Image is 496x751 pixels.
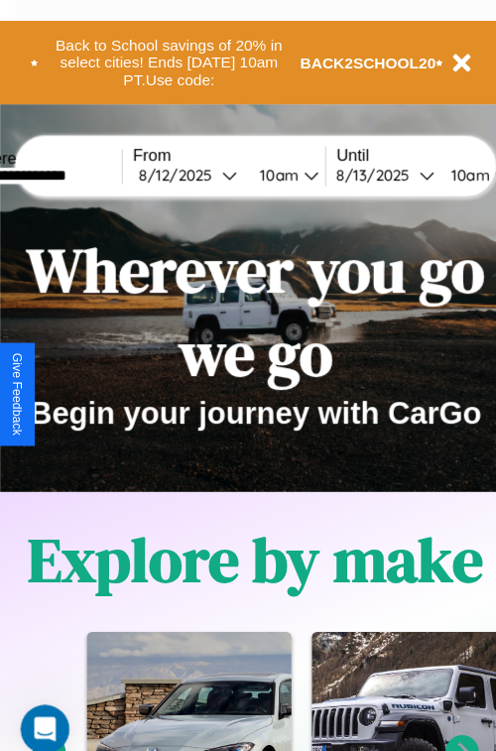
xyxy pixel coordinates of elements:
div: 10am [428,161,480,180]
h1: Explore by make [28,502,469,583]
button: 10am [236,160,315,181]
div: Give Feedback [10,342,24,423]
button: Back to School savings of 20% in select cities! Ends [DATE] 10am PT.Use code: [37,30,292,91]
button: 8/12/2025 [129,160,236,181]
label: From [129,142,315,160]
b: BACK2SCHOOL20 [292,53,424,69]
iframe: Intercom live chat [20,684,67,731]
div: 8 / 13 / 2025 [326,161,407,180]
div: 10am [242,161,295,180]
div: 8 / 12 / 2025 [135,161,215,180]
